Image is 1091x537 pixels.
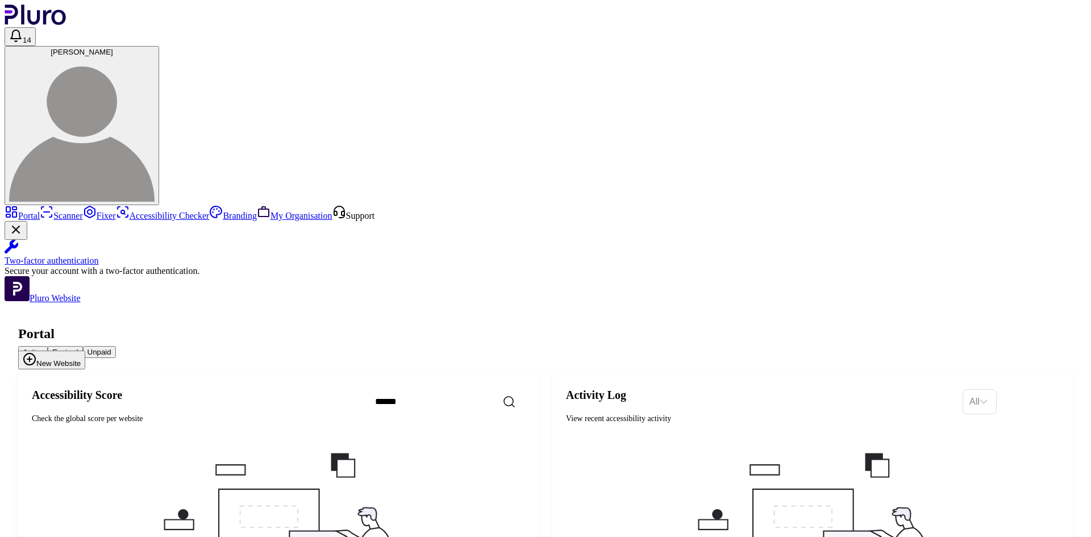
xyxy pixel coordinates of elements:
[366,402,561,426] input: Search
[25,350,45,364] span: Active
[83,211,116,220] a: Fixer
[52,350,78,364] span: Expired
[18,326,1073,342] h1: Portal
[116,211,210,220] a: Accessibility Checker
[82,349,113,364] button: Unpaid
[5,256,1086,266] div: Two-factor authentication
[5,211,40,220] a: Portal
[257,211,332,220] a: My Organisation
[23,36,31,44] span: 14
[9,56,155,202] img: SKY LALKA
[40,211,83,220] a: Scanner
[566,425,953,436] div: View recent accessibility activity
[5,293,81,303] a: Open Pluro Website
[566,400,953,414] h2: Activity Log
[5,46,159,205] button: [PERSON_NAME]SKY LALKA
[5,27,36,46] button: Open notifications, you have 14 new notifications
[5,17,66,27] a: Logo
[49,349,81,364] button: Expired
[5,205,1086,303] aside: Sidebar menu
[32,400,357,414] h2: Accessibility Score
[5,266,1086,276] div: Secure your account with a two-factor authentication.
[32,425,357,436] div: Check the global score per website
[51,48,113,56] span: [PERSON_NAME]
[1006,344,1073,363] button: New Website
[209,211,257,220] a: Branding
[332,211,375,220] a: Open Support screen
[85,350,109,364] span: Unpaid
[5,221,27,240] button: Close Two-factor authentication notification
[5,240,1086,266] a: Two-factor authentication
[22,349,49,364] button: Active
[963,401,997,426] div: Set sorting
